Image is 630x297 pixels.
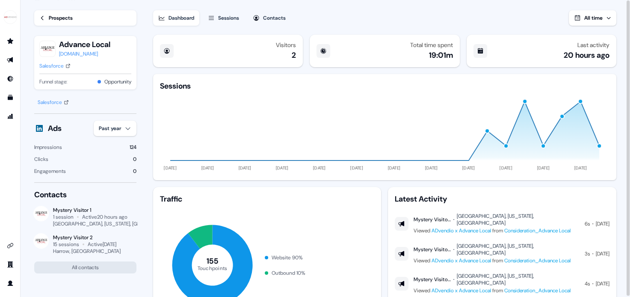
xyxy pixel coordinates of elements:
[276,42,296,48] div: Visitors
[53,248,121,255] div: Harrow, [GEOGRAPHIC_DATA]
[49,14,73,22] div: Prospects
[457,243,580,256] div: [GEOGRAPHIC_DATA], [US_STATE], [GEOGRAPHIC_DATA]
[3,72,17,86] a: Go to Inbound
[130,143,136,151] div: 124
[164,165,177,171] tspan: [DATE]
[3,239,17,252] a: Go to integrations
[504,287,570,294] a: Consideration_Advance Local
[3,34,17,48] a: Go to prospects
[48,123,62,134] div: Ads
[169,14,194,22] div: Dashboard
[3,110,17,123] a: Go to attribution
[82,214,127,220] div: Active 20 hours ago
[53,241,79,248] div: 15 sessions
[160,81,191,91] div: Sessions
[585,279,590,288] div: 4s
[272,253,303,262] div: Website 90 %
[39,62,64,70] div: Salesforce
[432,227,491,234] a: ADvendio x Advance Local
[94,121,136,136] button: Past year
[414,226,580,235] div: Viewed from
[3,276,17,290] a: Go to profile
[38,98,69,107] a: Salesforce
[574,165,587,171] tspan: [DATE]
[34,143,62,151] div: Impressions
[292,50,296,60] div: 2
[3,91,17,104] a: Go to templates
[272,269,305,277] div: Outbound 10 %
[34,261,136,273] button: All contacts
[59,50,110,58] a: [DOMAIN_NAME]
[276,165,289,171] tspan: [DATE]
[133,167,136,175] div: 0
[38,98,62,107] div: Salesforce
[53,234,121,241] div: Mystery Visitor 2
[504,257,570,264] a: Consideration_Advance Local
[53,207,136,214] div: Mystery Visitor 1
[410,42,453,48] div: Total time spent
[39,77,67,86] span: Funnel stage:
[34,155,48,163] div: Clicks
[414,246,450,253] div: Mystery Visitor 1
[429,50,453,60] div: 19:01m
[133,155,136,163] div: 0
[263,14,286,22] div: Contacts
[3,53,17,67] a: Go to outbound experience
[457,213,580,226] div: [GEOGRAPHIC_DATA], [US_STATE], [GEOGRAPHIC_DATA]
[569,10,616,26] button: All time
[395,194,609,204] div: Latest Activity
[432,257,491,264] a: ADvendio x Advance Local
[248,10,291,26] button: Contacts
[53,220,181,227] div: [GEOGRAPHIC_DATA], [US_STATE], [GEOGRAPHIC_DATA]
[59,39,110,50] button: Advance Local
[153,10,199,26] button: Dashboard
[201,165,214,171] tspan: [DATE]
[596,249,609,258] div: [DATE]
[34,190,136,200] div: Contacts
[564,50,609,60] div: 20 hours ago
[585,220,590,228] div: 6s
[160,194,375,204] div: Traffic
[414,216,450,223] div: Mystery Visitor 1
[500,165,512,171] tspan: [DATE]
[197,264,227,271] tspan: Touchpoints
[3,258,17,271] a: Go to team
[104,77,131,86] button: Opportunity
[88,241,116,248] div: Active [DATE]
[34,10,136,26] a: Prospects
[584,15,603,21] span: All time
[218,14,239,22] div: Sessions
[504,227,570,234] a: Consideration_Advance Local
[596,279,609,288] div: [DATE]
[387,165,400,171] tspan: [DATE]
[203,10,244,26] button: Sessions
[462,165,475,171] tspan: [DATE]
[414,256,580,265] div: Viewed from
[577,42,609,48] div: Last activity
[350,165,363,171] tspan: [DATE]
[238,165,251,171] tspan: [DATE]
[414,276,450,283] div: Mystery Visitor 1
[457,273,580,286] div: [GEOGRAPHIC_DATA], [US_STATE], [GEOGRAPHIC_DATA]
[53,214,74,220] div: 1 session
[207,256,218,266] tspan: 155
[39,62,71,70] a: Salesforce
[313,165,326,171] tspan: [DATE]
[537,165,550,171] tspan: [DATE]
[585,249,590,258] div: 3s
[34,167,66,175] div: Engagements
[425,165,438,171] tspan: [DATE]
[596,220,609,228] div: [DATE]
[432,287,491,294] a: ADvendio x Advance Local
[414,286,580,295] div: Viewed from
